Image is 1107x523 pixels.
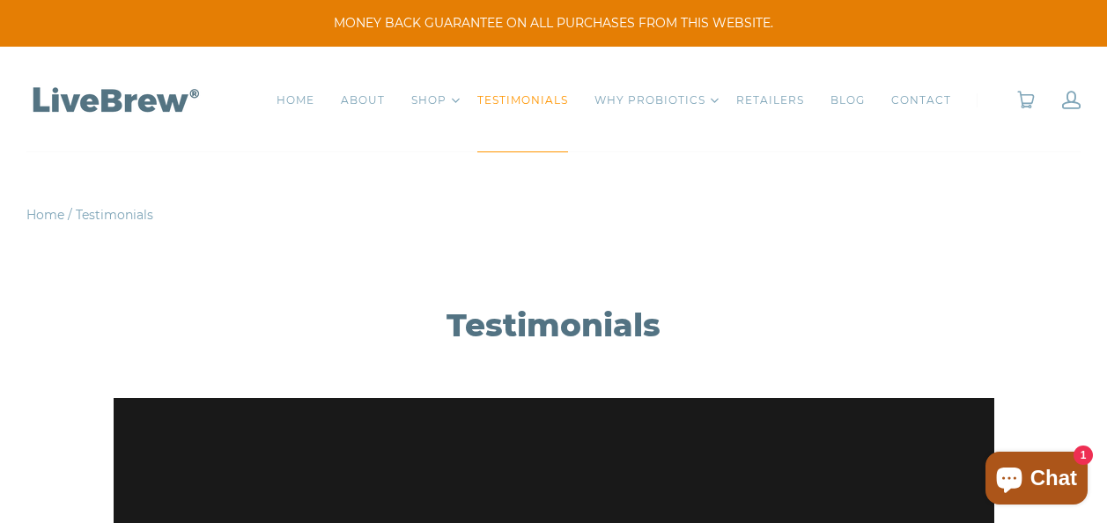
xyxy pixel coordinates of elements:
[76,207,153,223] span: Testimonials
[411,92,446,109] a: SHOP
[26,207,64,223] a: Home
[98,305,1009,345] h1: Testimonials
[736,92,804,109] a: RETAILERS
[830,92,865,109] a: BLOG
[341,92,385,109] a: ABOUT
[477,92,568,109] a: TESTIMONIALS
[26,84,203,114] img: LiveBrew
[594,92,705,109] a: WHY PROBIOTICS
[277,92,314,109] a: HOME
[980,452,1093,509] inbox-online-store-chat: Shopify online store chat
[891,92,951,109] a: CONTACT
[68,207,72,223] span: /
[26,14,1081,33] span: MONEY BACK GUARANTEE ON ALL PURCHASES FROM THIS WEBSITE.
